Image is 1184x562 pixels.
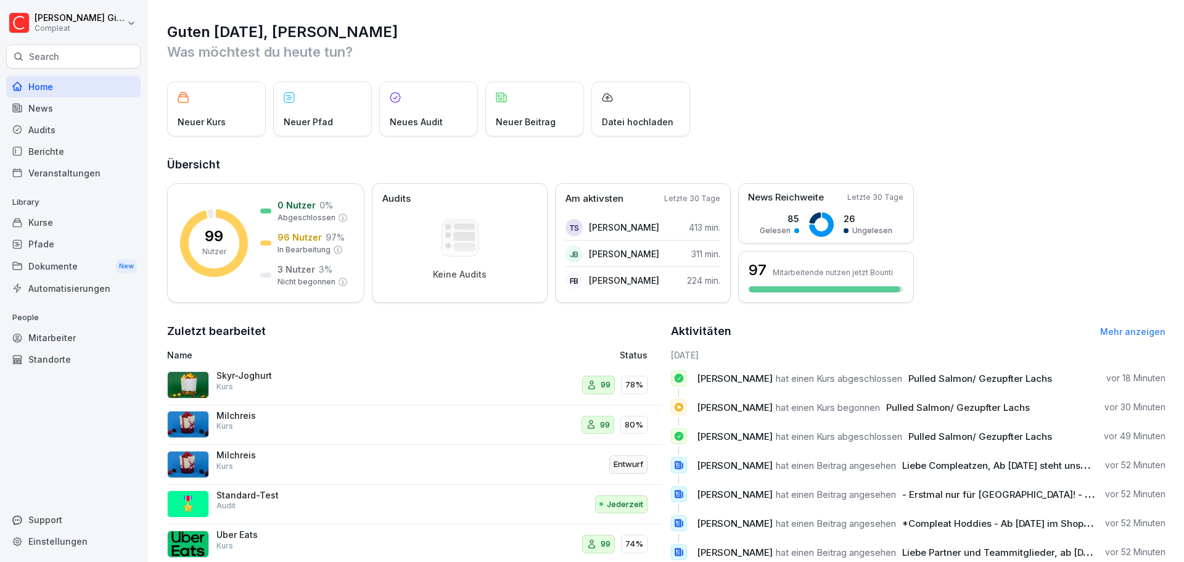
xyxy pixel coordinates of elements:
[844,212,892,225] p: 26
[167,349,477,362] p: Name
[167,323,662,340] h2: Zuletzt bearbeitet
[277,244,331,255] p: In Bearbeitung
[433,269,487,280] p: Keine Audits
[697,460,773,471] span: [PERSON_NAME]
[664,193,720,204] p: Letzte 30 Tage
[776,489,896,500] span: hat einen Beitrag angesehen
[1104,401,1165,413] p: vor 30 Minuten
[167,371,209,399] img: x3clw0gkygo02pbkk0m1hosl.png
[776,431,902,442] span: hat einen Kurs abgeschlossen
[216,461,233,472] p: Kurs
[167,365,662,405] a: Skyr-JoghurtKurs9978%
[6,308,141,328] p: People
[277,212,335,223] p: Abgeschlossen
[773,268,893,277] p: Mitarbeitende nutzen jetzt Bounti
[886,402,1030,413] span: Pulled Salmon/ Gezupfter Lachs
[6,278,141,299] a: Automatisierungen
[167,485,662,525] a: 🎖️Standard-TestAuditJederzeit
[602,115,673,128] p: Datei hochladen
[6,233,141,255] a: Pfade
[589,221,659,234] p: [PERSON_NAME]
[6,327,141,349] a: Mitarbeiter
[277,276,335,287] p: Nicht begonnen
[600,419,610,431] p: 99
[6,97,141,119] a: News
[565,219,583,236] div: TS
[205,229,223,244] p: 99
[697,402,773,413] span: [PERSON_NAME]
[748,191,824,205] p: News Reichweite
[697,518,773,529] span: [PERSON_NAME]
[689,221,720,234] p: 413 min.
[776,402,880,413] span: hat einen Kurs begonnen
[614,458,643,471] p: Entwurf
[35,13,125,23] p: [PERSON_NAME] Gimpel
[776,547,896,558] span: hat einen Beitrag angesehen
[776,373,902,384] span: hat einen Kurs abgeschlossen
[847,192,903,203] p: Letzte 30 Tage
[1105,459,1165,471] p: vor 52 Minuten
[6,76,141,97] div: Home
[167,22,1165,42] h1: Guten [DATE], [PERSON_NAME]
[1104,430,1165,442] p: vor 49 Minuten
[167,42,1165,62] p: Was möchtest du heute tun?
[625,419,643,431] p: 80%
[216,500,236,511] p: Audit
[776,460,896,471] span: hat einen Beitrag angesehen
[6,255,141,278] a: DokumenteNew
[496,115,556,128] p: Neuer Beitrag
[1105,517,1165,529] p: vor 52 Minuten
[749,260,767,281] h3: 97
[167,531,209,558] img: c1q9yz7v4rwsx4s3law0f8jr.png
[601,379,610,391] p: 99
[620,349,647,362] p: Status
[908,373,1052,384] span: Pulled Salmon/ Gezupfter Lachs
[202,246,226,257] p: Nutzer
[167,156,1165,173] h2: Übersicht
[326,231,345,244] p: 97 %
[760,212,799,225] p: 85
[671,323,731,340] h2: Aktivitäten
[277,263,315,276] p: 3 Nutzer
[1106,372,1165,384] p: vor 18 Minuten
[216,381,233,392] p: Kurs
[6,141,141,162] a: Berichte
[35,24,125,33] p: Compleat
[697,373,773,384] span: [PERSON_NAME]
[216,421,233,432] p: Kurs
[1105,546,1165,558] p: vor 52 Minuten
[589,274,659,287] p: [PERSON_NAME]
[29,51,59,63] p: Search
[776,518,896,529] span: hat einen Beitrag angesehen
[6,119,141,141] div: Audits
[908,431,1052,442] span: Pulled Salmon/ Gezupfter Lachs
[6,531,141,552] a: Einstellungen
[167,405,662,445] a: MilchreisKurs9980%
[697,431,773,442] span: [PERSON_NAME]
[565,246,583,263] div: JB
[601,538,610,550] p: 99
[625,538,643,550] p: 74%
[687,274,720,287] p: 224 min.
[216,370,340,381] p: Skyr-Joghurt
[6,212,141,233] a: Kurse
[1100,326,1165,337] a: Mehr anzeigen
[216,529,340,540] p: Uber Eats
[319,199,333,212] p: 0 %
[167,411,209,438] img: w5xu6rbdgqj82vpoprfl4cgx.png
[565,272,583,289] div: FB
[382,192,411,206] p: Audits
[116,259,137,273] div: New
[216,450,340,461] p: Milchreis
[6,255,141,278] div: Dokumente
[6,162,141,184] a: Veranstaltungen
[216,540,233,552] p: Kurs
[589,247,659,260] p: [PERSON_NAME]
[277,199,316,212] p: 0 Nutzer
